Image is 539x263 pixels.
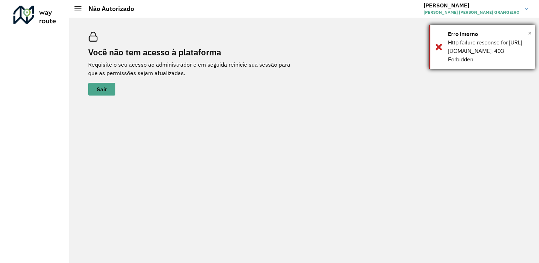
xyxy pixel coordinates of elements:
[528,28,532,38] button: Close
[88,47,300,57] h2: Você não tem acesso à plataforma
[81,5,134,13] h2: Não Autorizado
[424,9,520,16] span: [PERSON_NAME] [PERSON_NAME] GRANGEIRO
[97,86,107,92] span: Sair
[88,83,115,96] button: button
[448,38,529,64] div: Http failure response for [URL][DOMAIN_NAME]: 403 Forbidden
[528,28,532,38] span: ×
[448,30,529,38] div: Erro interno
[88,60,300,77] p: Requisite o seu acesso ao administrador e em seguida reinicie sua sessão para que as permissões s...
[424,2,520,9] h3: [PERSON_NAME]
